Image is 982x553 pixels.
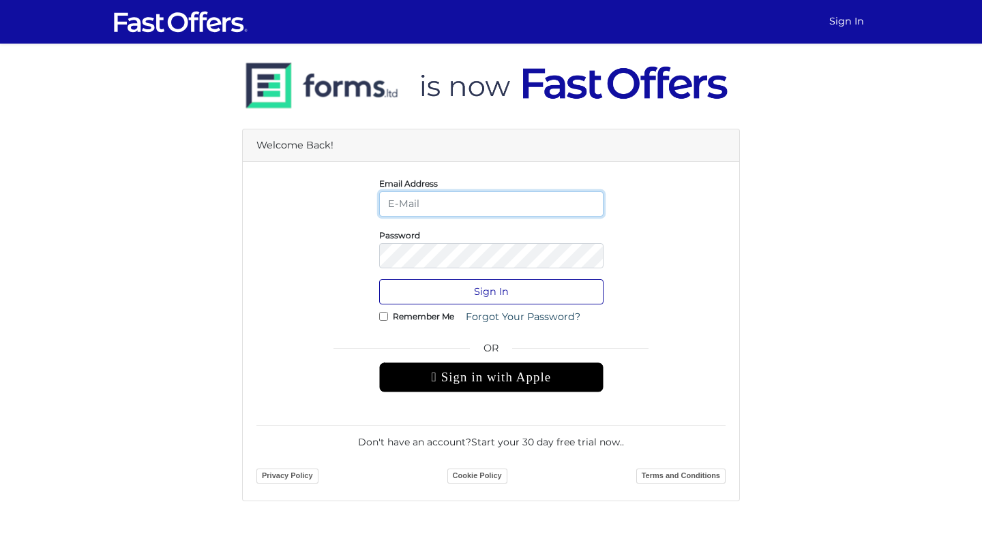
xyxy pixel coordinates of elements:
a: Sign In [824,8,869,35]
div: Welcome Back! [243,129,739,162]
div: Don't have an account? . [256,425,726,449]
label: Password [379,234,420,237]
div: Sign in with Apple [379,362,604,392]
a: Forgot Your Password? [457,304,589,330]
a: Cookie Policy [447,469,507,484]
label: Remember Me [393,315,454,318]
a: Privacy Policy [256,469,318,484]
label: Email Address [379,182,438,185]
input: E-Mail [379,191,604,217]
a: Terms and Conditions [636,469,726,484]
button: Sign In [379,279,604,304]
a: Start your 30 day free trial now. [471,436,622,448]
span: OR [379,341,604,362]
